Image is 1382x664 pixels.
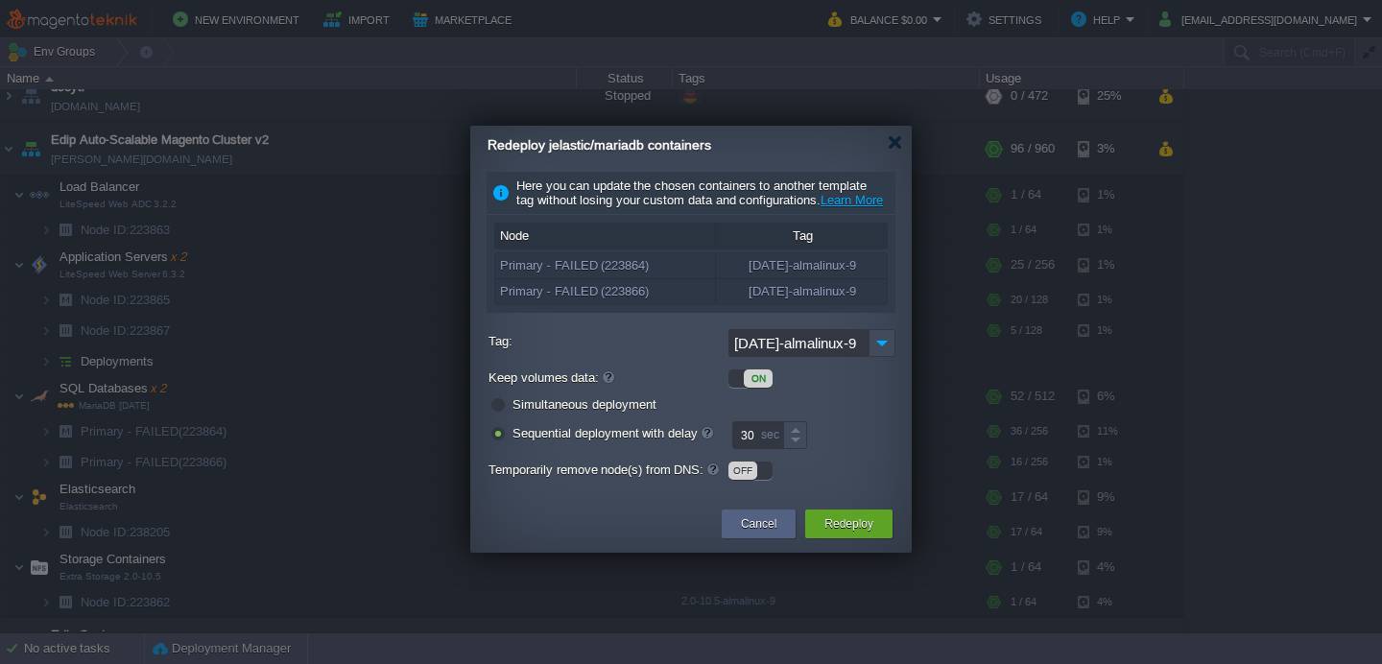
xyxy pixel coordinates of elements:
[716,224,889,249] div: Tag
[488,366,724,391] label: Keep volumes data:
[495,253,715,278] div: Primary - FAILED (223864)
[488,458,724,483] label: Temporarily remove node(s) from DNS:
[487,172,895,215] div: Here you can update the chosen containers to another template tag without losing your custom data...
[728,462,757,480] div: OFF
[488,329,724,353] label: Tag:
[495,279,715,304] div: Primary - FAILED (223866)
[741,514,776,534] button: Cancel
[488,137,711,153] span: Redeploy jelastic/mariadb containers
[716,253,889,278] div: [DATE]-almalinux-9
[512,397,656,412] label: Simultaneous deployment
[495,224,715,249] div: Node
[716,279,889,304] div: [DATE]-almalinux-9
[821,193,883,207] a: Learn More
[761,422,783,448] div: sec
[744,369,773,388] div: ON
[824,514,873,534] button: Redeploy
[512,426,713,440] label: Sequential deployment with delay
